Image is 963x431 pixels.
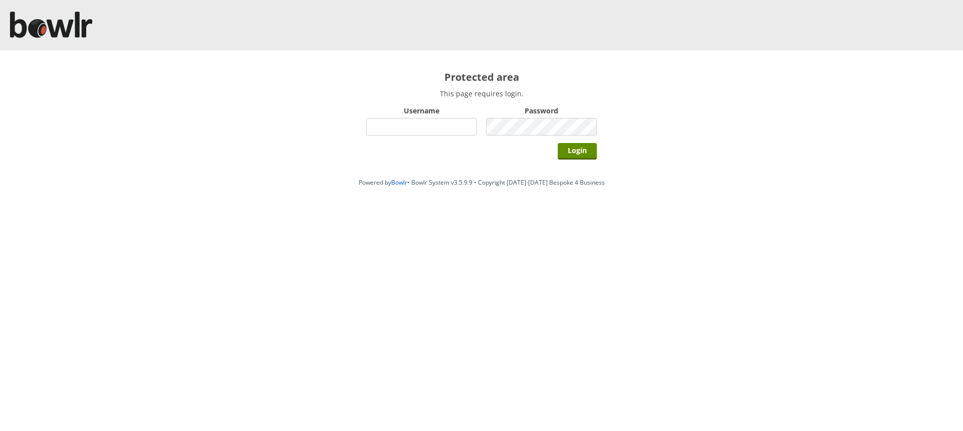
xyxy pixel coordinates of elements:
h2: Protected area [366,70,597,84]
label: Username [366,106,477,115]
input: Login [558,143,597,160]
span: Powered by • Bowlr System v3.5.9.9 • Copyright [DATE]-[DATE] Bespoke 4 Business [359,178,605,187]
p: This page requires login. [366,89,597,98]
a: Bowlr [391,178,407,187]
label: Password [486,106,597,115]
